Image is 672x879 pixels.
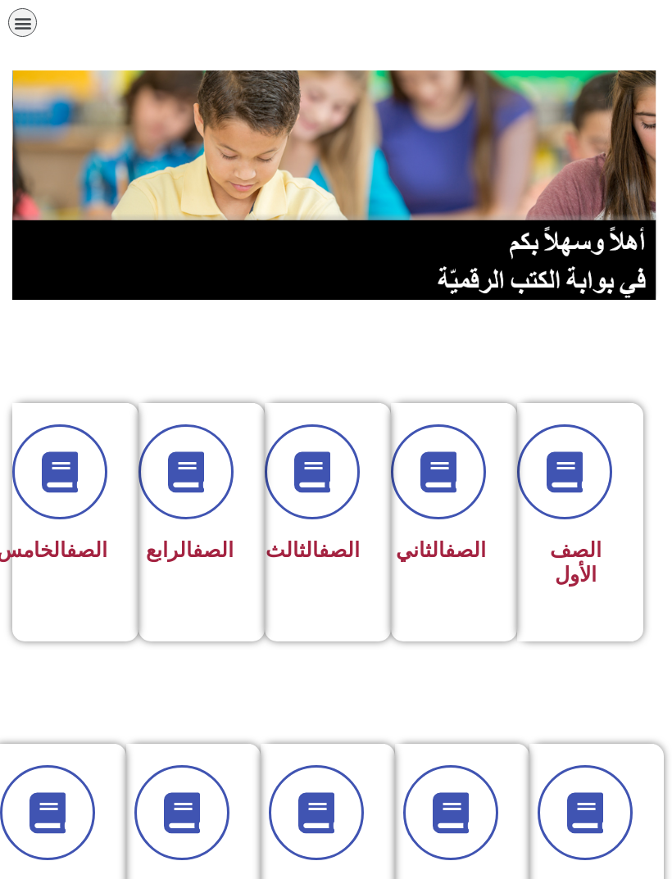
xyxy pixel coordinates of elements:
[445,538,486,562] a: الصف
[8,8,37,37] div: כפתור פתיחת תפריט
[319,538,360,562] a: الصف
[396,538,486,562] span: الثاني
[550,538,602,587] span: الصف الأول
[66,538,107,562] a: الصف
[266,538,360,562] span: الثالث
[193,538,234,562] a: الصف
[146,538,234,562] span: الرابع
